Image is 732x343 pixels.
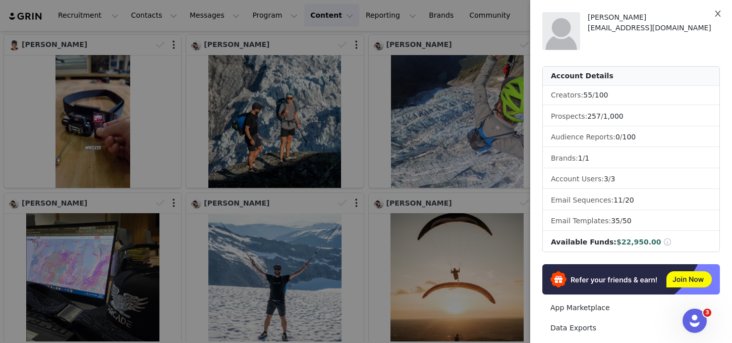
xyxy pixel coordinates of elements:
[542,319,720,337] a: Data Exports
[543,191,719,210] li: Email Sequences:
[623,217,632,225] span: 50
[542,264,720,295] img: Refer & Earn
[585,154,589,162] span: 1
[551,238,616,246] span: Available Funds:
[611,217,631,225] span: /
[583,91,592,99] span: 55
[683,309,707,333] iframe: Intercom live chat
[611,175,615,183] span: 3
[578,154,583,162] span: 1
[542,12,580,50] img: placeholder-profile.jpg
[587,112,624,120] span: /
[543,107,719,126] li: Prospects:
[604,175,608,183] span: 3
[616,238,661,246] span: $22,950.00
[543,67,719,86] div: Account Details
[543,149,719,168] li: Brands:
[543,86,719,105] li: Creators:
[625,196,634,204] span: 20
[588,23,720,33] div: [EMAIL_ADDRESS][DOMAIN_NAME]
[587,112,601,120] span: 257
[543,170,719,189] li: Account Users:
[578,154,590,162] span: /
[613,196,623,204] span: 11
[583,91,608,99] span: /
[714,10,722,18] i: icon: close
[588,12,720,23] div: [PERSON_NAME]
[603,112,624,120] span: 1,000
[703,309,711,317] span: 3
[542,299,720,317] a: App Marketplace
[611,217,620,225] span: 35
[543,212,719,231] li: Email Templates:
[543,128,719,147] li: Audience Reports: /
[615,133,620,141] span: 0
[623,133,636,141] span: 100
[595,91,608,99] span: 100
[604,175,615,183] span: /
[613,196,634,204] span: /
